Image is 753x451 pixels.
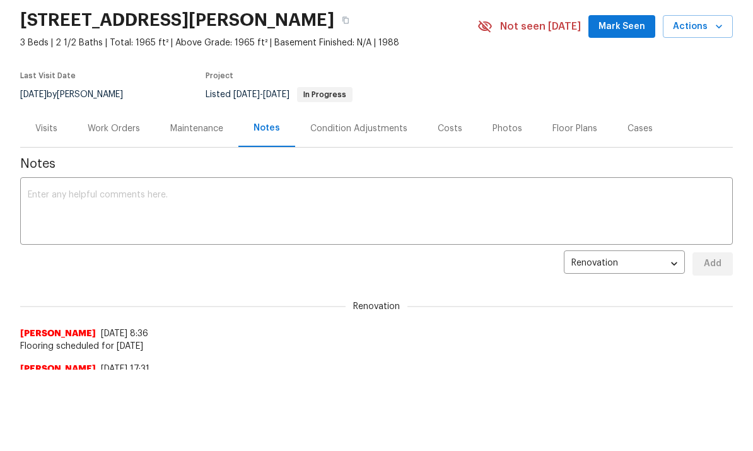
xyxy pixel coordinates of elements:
[552,123,597,136] div: Floor Plans
[233,91,260,100] span: [DATE]
[493,123,522,136] div: Photos
[20,158,733,171] span: Notes
[263,91,289,100] span: [DATE]
[334,9,357,32] button: Copy Address
[20,328,96,341] span: [PERSON_NAME]
[88,123,140,136] div: Work Orders
[20,73,76,80] span: Last Visit Date
[20,15,334,27] h2: [STREET_ADDRESS][PERSON_NAME]
[20,341,733,353] span: Flooring scheduled for [DATE]
[101,365,149,374] span: [DATE] 17:31
[254,122,280,135] div: Notes
[663,16,733,39] button: Actions
[673,20,723,35] span: Actions
[598,20,645,35] span: Mark Seen
[588,16,655,39] button: Mark Seen
[206,91,353,100] span: Listed
[346,301,407,313] span: Renovation
[310,123,407,136] div: Condition Adjustments
[35,123,57,136] div: Visits
[170,123,223,136] div: Maintenance
[101,330,148,339] span: [DATE] 8:36
[298,91,351,99] span: In Progress
[20,37,477,50] span: 3 Beds | 2 1/2 Baths | Total: 1965 ft² | Above Grade: 1965 ft² | Basement Finished: N/A | 1988
[20,363,96,376] span: [PERSON_NAME]
[500,21,581,33] span: Not seen [DATE]
[20,88,138,103] div: by [PERSON_NAME]
[627,123,653,136] div: Cases
[438,123,462,136] div: Costs
[233,91,289,100] span: -
[206,73,233,80] span: Project
[564,249,685,280] div: Renovation
[20,91,47,100] span: [DATE]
